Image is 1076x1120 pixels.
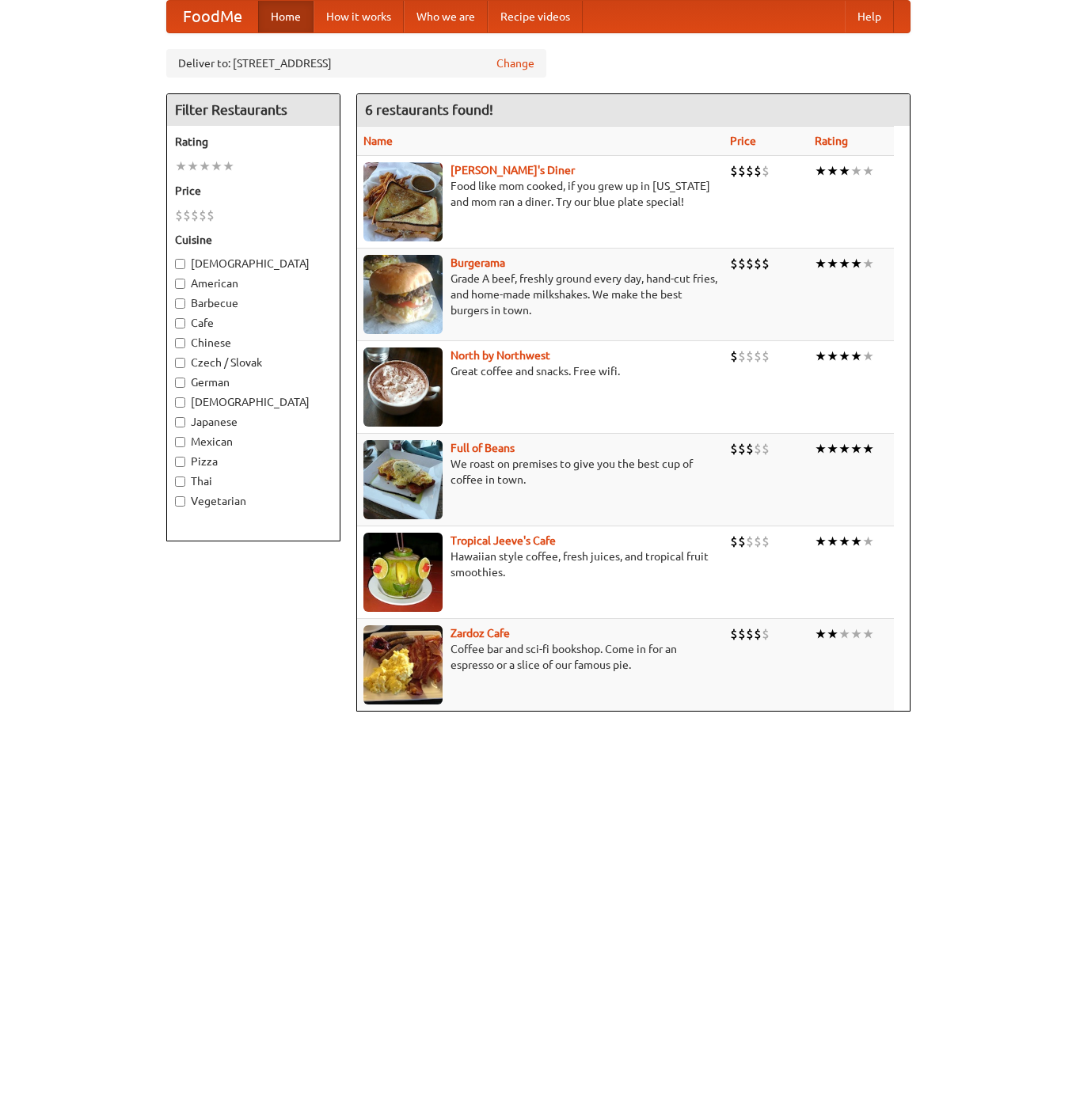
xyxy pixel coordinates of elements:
[738,533,746,550] li: $
[738,255,746,272] li: $
[175,476,185,487] input: Thai
[754,625,762,643] li: $
[827,440,838,457] li: ★
[207,207,215,224] li: $
[175,355,332,370] label: Czech / Slovak
[850,162,862,180] li: ★
[862,255,874,272] li: ★
[451,442,515,454] a: Full of Beans
[175,374,332,390] label: German
[838,255,850,272] li: ★
[183,207,191,224] li: $
[762,162,770,180] li: $
[850,347,862,365] li: ★
[258,1,314,32] a: Home
[451,534,556,547] a: Tropical Jeeve's Cafe
[365,102,493,117] ng-pluralize: 6 restaurants found!
[175,298,185,309] input: Barbecue
[175,378,185,388] input: German
[363,178,717,210] p: Food like mom cooked, if you grew up in [US_STATE] and mom ran a diner. Try our blue plate special!
[838,533,850,550] li: ★
[815,162,827,180] li: ★
[175,437,185,447] input: Mexican
[746,625,754,643] li: $
[167,1,258,32] a: FoodMe
[175,207,183,224] li: $
[738,162,746,180] li: $
[815,255,827,272] li: ★
[187,158,199,175] li: ★
[762,440,770,457] li: $
[838,440,850,457] li: ★
[862,533,874,550] li: ★
[754,255,762,272] li: $
[738,440,746,457] li: $
[175,434,332,450] label: Mexican
[175,158,187,175] li: ★
[222,158,234,175] li: ★
[827,625,838,643] li: ★
[730,440,738,457] li: $
[730,533,738,550] li: $
[815,347,827,365] li: ★
[754,162,762,180] li: $
[754,347,762,365] li: $
[451,349,550,362] a: North by Northwest
[746,533,754,550] li: $
[175,496,185,507] input: Vegetarian
[730,347,738,365] li: $
[862,162,874,180] li: ★
[862,625,874,643] li: ★
[827,347,838,365] li: ★
[815,533,827,550] li: ★
[850,625,862,643] li: ★
[175,397,185,408] input: [DEMOGRAPHIC_DATA]
[175,417,185,427] input: Japanese
[762,255,770,272] li: $
[746,162,754,180] li: $
[762,625,770,643] li: $
[175,338,185,348] input: Chinese
[175,454,332,469] label: Pizza
[488,1,583,32] a: Recipe videos
[363,363,717,379] p: Great coffee and snacks. Free wifi.
[191,207,199,224] li: $
[175,183,332,199] h5: Price
[363,641,717,673] p: Coffee bar and sci-fi bookshop. Come in for an espresso or a slice of our famous pie.
[451,627,510,640] a: Zardoz Cafe
[199,207,207,224] li: $
[762,533,770,550] li: $
[862,440,874,457] li: ★
[175,279,185,289] input: American
[827,255,838,272] li: ★
[175,315,332,331] label: Cafe
[838,162,850,180] li: ★
[175,473,332,489] label: Thai
[862,347,874,365] li: ★
[404,1,488,32] a: Who we are
[451,256,505,269] a: Burgerama
[199,158,211,175] li: ★
[730,162,738,180] li: $
[363,625,443,704] img: zardoz.jpg
[730,255,738,272] li: $
[451,164,575,177] a: [PERSON_NAME]'s Diner
[730,625,738,643] li: $
[838,625,850,643] li: ★
[314,1,404,32] a: How it works
[850,255,862,272] li: ★
[738,625,746,643] li: $
[363,456,717,488] p: We roast on premises to give you the best cup of coffee in town.
[175,259,185,269] input: [DEMOGRAPHIC_DATA]
[363,162,443,241] img: sallys.jpg
[746,440,754,457] li: $
[815,440,827,457] li: ★
[762,347,770,365] li: $
[746,347,754,365] li: $
[827,533,838,550] li: ★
